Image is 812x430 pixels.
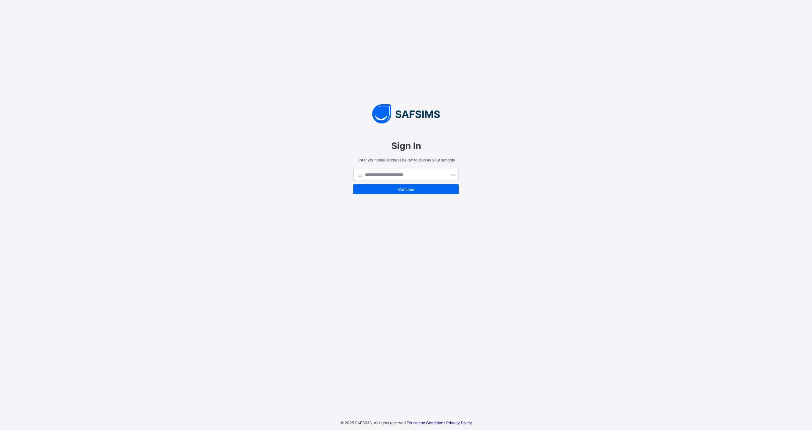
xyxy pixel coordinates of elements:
a: Terms and Conditions [407,420,445,425]
span: Continue [358,187,454,192]
span: · [407,420,472,425]
span: © 2025 SAFSIMS. All rights reserved. [340,420,407,425]
span: Sign In [353,140,459,151]
span: Enter your email address below to display your schools [353,158,459,162]
img: SAFSIMS Logo [347,104,465,123]
a: Privacy Policy [446,420,472,425]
